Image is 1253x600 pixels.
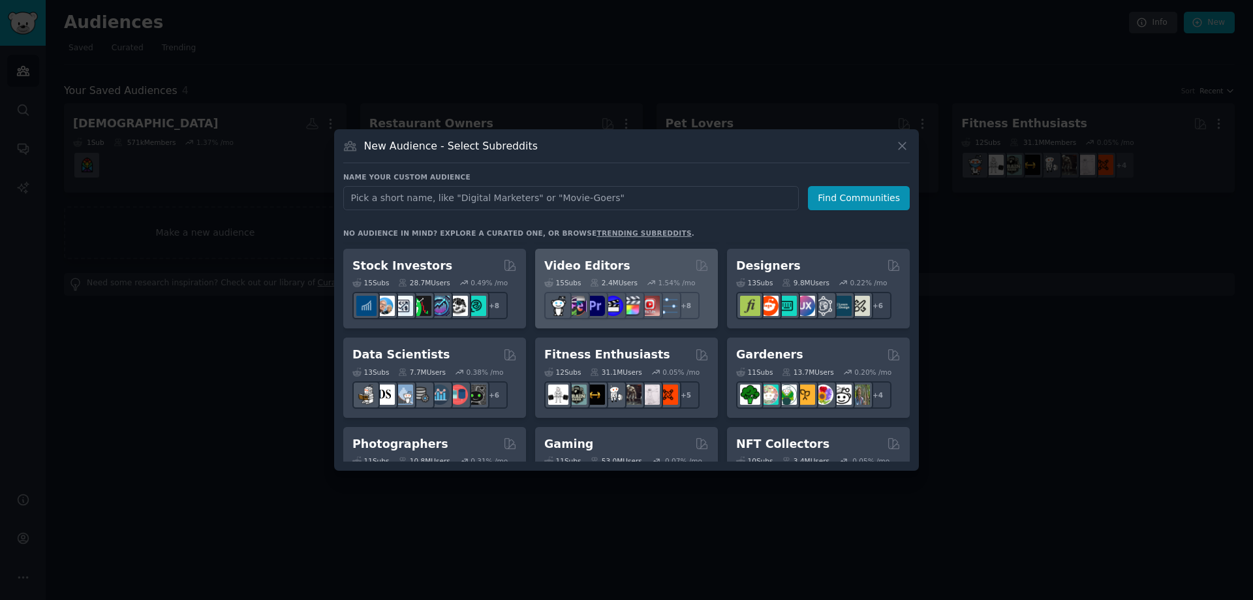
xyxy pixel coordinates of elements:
div: 15 Sub s [352,278,389,287]
div: 0.38 % /mo [467,368,504,377]
div: + 5 [672,381,700,409]
button: Find Communities [808,186,910,210]
img: GymMotivation [566,385,587,405]
h2: Video Editors [544,258,630,274]
div: 11 Sub s [544,456,581,466]
div: 0.05 % /mo [662,368,700,377]
img: SavageGarden [777,385,797,405]
img: weightroom [603,385,623,405]
div: + 8 [480,292,508,319]
img: premiere [585,296,605,316]
div: 13.7M Users [782,368,833,377]
h2: Fitness Enthusiasts [544,347,670,363]
div: 53.0M Users [590,456,642,466]
div: 13 Sub s [736,278,773,287]
img: userexperience [813,296,833,316]
img: succulents [758,385,779,405]
img: analytics [429,385,450,405]
div: 9.8M Users [782,278,829,287]
div: + 6 [480,381,508,409]
img: finalcutpro [621,296,642,316]
a: trending subreddits [596,229,691,237]
h3: Name your custom audience [343,172,910,182]
img: workout [585,385,605,405]
div: 1.54 % /mo [658,278,696,287]
div: 12 Sub s [544,368,581,377]
h2: Stock Investors [352,258,452,274]
img: Trading [411,296,431,316]
h2: Designers [736,258,801,274]
div: 10 Sub s [736,456,773,466]
div: -0.07 % /mo [662,456,702,466]
img: logodesign [758,296,779,316]
img: UX_Design [850,296,870,316]
img: GardeningUK [795,385,815,405]
img: GYM [548,385,568,405]
div: + 8 [672,292,700,319]
div: 0.22 % /mo [850,278,888,287]
h2: Gardeners [736,347,803,363]
div: 28.7M Users [398,278,450,287]
img: fitness30plus [621,385,642,405]
div: 3.4M Users [782,456,829,466]
h2: NFT Collectors [736,436,829,452]
img: UrbanGardening [831,385,852,405]
img: dividends [356,296,377,316]
img: dataengineering [411,385,431,405]
div: 13 Sub s [352,368,389,377]
img: datasets [448,385,468,405]
div: 15 Sub s [544,278,581,287]
img: postproduction [658,296,678,316]
img: StocksAndTrading [429,296,450,316]
img: VideoEditors [603,296,623,316]
div: 0.31 % /mo [471,456,508,466]
img: physicaltherapy [640,385,660,405]
input: Pick a short name, like "Digital Marketers" or "Movie-Goers" [343,186,799,210]
img: statistics [393,385,413,405]
div: No audience in mind? Explore a curated one, or browse . [343,229,694,238]
img: typography [740,296,760,316]
img: swingtrading [448,296,468,316]
div: 2.4M Users [590,278,638,287]
img: personaltraining [658,385,678,405]
img: technicalanalysis [466,296,486,316]
div: -0.05 % /mo [850,456,890,466]
img: learndesign [831,296,852,316]
div: + 6 [864,292,891,319]
img: UI_Design [777,296,797,316]
h3: New Audience - Select Subreddits [364,139,538,153]
img: vegetablegardening [740,385,760,405]
img: gopro [548,296,568,316]
img: Forex [393,296,413,316]
img: GardenersWorld [850,385,870,405]
img: MachineLearning [356,385,377,405]
div: 7.7M Users [398,368,446,377]
div: 31.1M Users [590,368,642,377]
div: 11 Sub s [352,456,389,466]
h2: Gaming [544,436,593,452]
h2: Photographers [352,436,448,452]
img: flowers [813,385,833,405]
img: data [466,385,486,405]
h2: Data Scientists [352,347,450,363]
div: 10.8M Users [398,456,450,466]
img: UXDesign [795,296,815,316]
div: + 4 [864,381,891,409]
div: 0.49 % /mo [471,278,508,287]
img: editors [566,296,587,316]
img: datascience [375,385,395,405]
img: Youtubevideo [640,296,660,316]
div: 0.20 % /mo [854,368,891,377]
img: ValueInvesting [375,296,395,316]
div: 11 Sub s [736,368,773,377]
